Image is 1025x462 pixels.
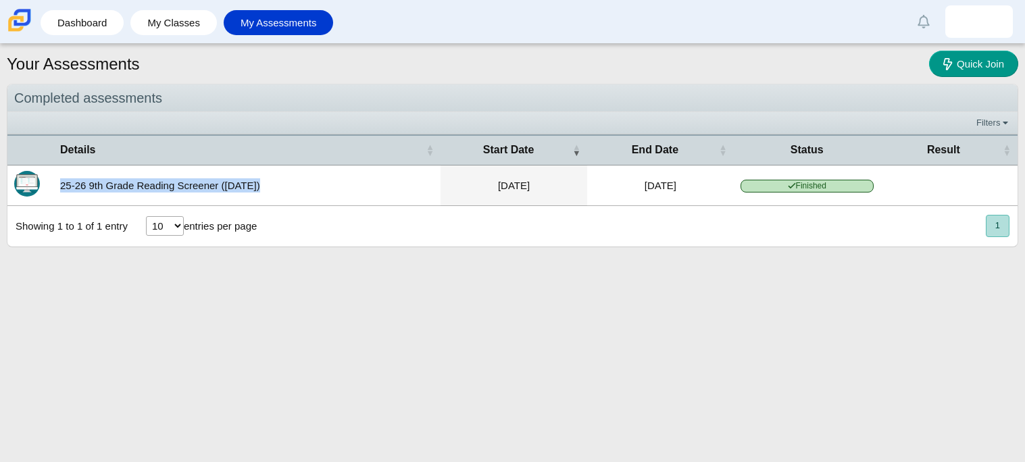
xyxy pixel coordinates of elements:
time: Aug 30, 2025 at 12:00 AM [645,180,676,191]
span: Details : Activate to sort [426,143,434,157]
span: End Date [594,143,716,157]
span: Start Date : Activate to remove sorting [572,143,580,157]
a: My Assessments [230,10,327,35]
a: Alerts [909,7,939,36]
span: Quick Join [957,58,1004,70]
nav: pagination [984,215,1009,237]
span: End Date : Activate to sort [719,143,727,157]
span: Result [887,143,1000,157]
span: Details [60,143,423,157]
div: Completed assessments [7,84,1018,112]
a: Carmen School of Science & Technology [5,25,34,36]
div: Showing 1 to 1 of 1 entry [7,206,128,247]
a: Filters [973,116,1014,130]
img: andrea.villaarroyo.gwK2th [968,11,990,32]
span: Start Date [447,143,570,157]
label: entries per page [184,220,257,232]
a: andrea.villaarroyo.gwK2th [945,5,1013,38]
img: Carmen School of Science & Technology [5,6,34,34]
a: Dashboard [47,10,117,35]
time: Aug 26, 2025 at 3:01 PM [498,180,530,191]
img: Itembank [14,171,40,197]
button: 1 [986,215,1009,237]
h1: Your Assessments [7,53,140,76]
a: My Classes [137,10,210,35]
a: Quick Join [929,51,1018,77]
span: Result : Activate to sort [1003,143,1011,157]
span: Finished [741,180,874,192]
span: Status [741,143,874,157]
td: 25-26 9th Grade Reading Screener ([DATE]) [53,165,441,206]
